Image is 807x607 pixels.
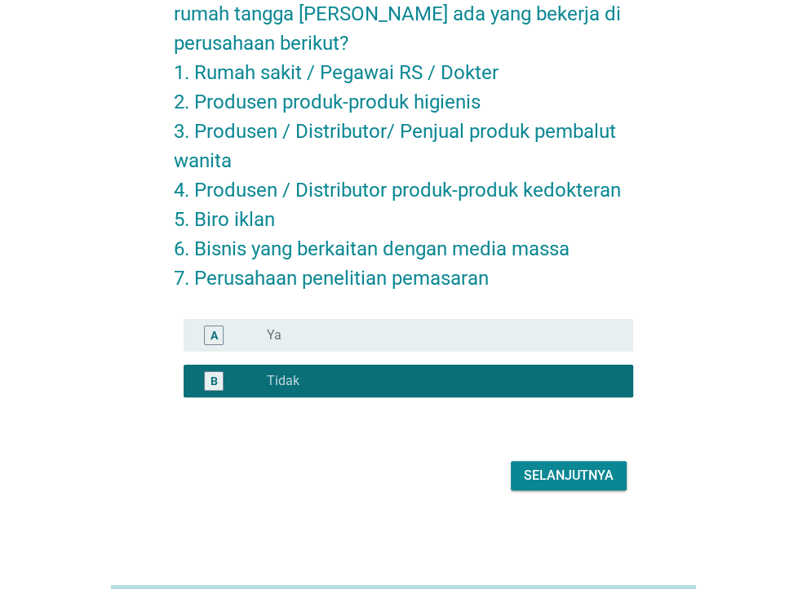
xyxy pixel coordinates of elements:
div: Selanjutnya [524,466,614,485]
label: Ya [267,327,282,343]
div: B [211,372,218,389]
label: Tidak [267,373,299,389]
button: Selanjutnya [511,461,627,490]
div: A [211,326,218,343]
